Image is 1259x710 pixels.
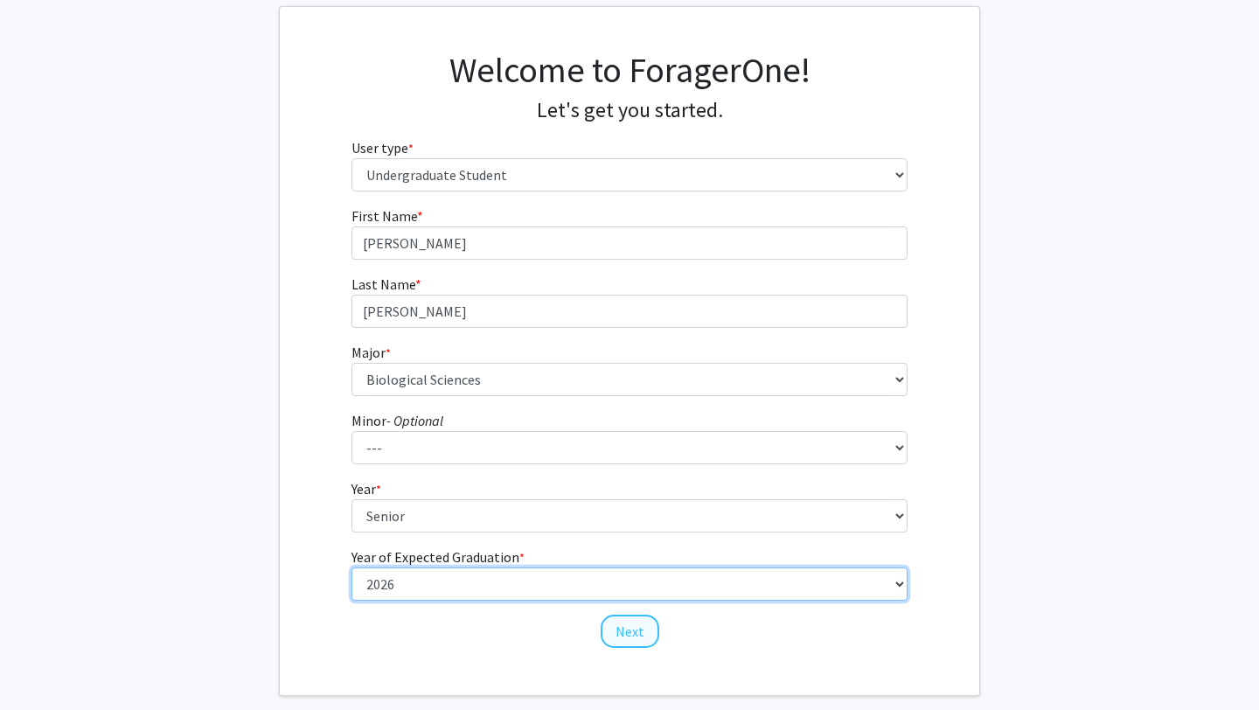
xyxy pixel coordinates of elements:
label: Year of Expected Graduation [351,546,525,567]
button: Next [601,615,659,648]
h1: Welcome to ForagerOne! [351,49,908,91]
label: Major [351,342,391,363]
h4: Let's get you started. [351,98,908,123]
label: User type [351,137,414,158]
label: Year [351,478,381,499]
iframe: Chat [13,631,74,697]
i: - Optional [386,412,443,429]
span: First Name [351,207,417,225]
label: Minor [351,410,443,431]
span: Last Name [351,275,415,293]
